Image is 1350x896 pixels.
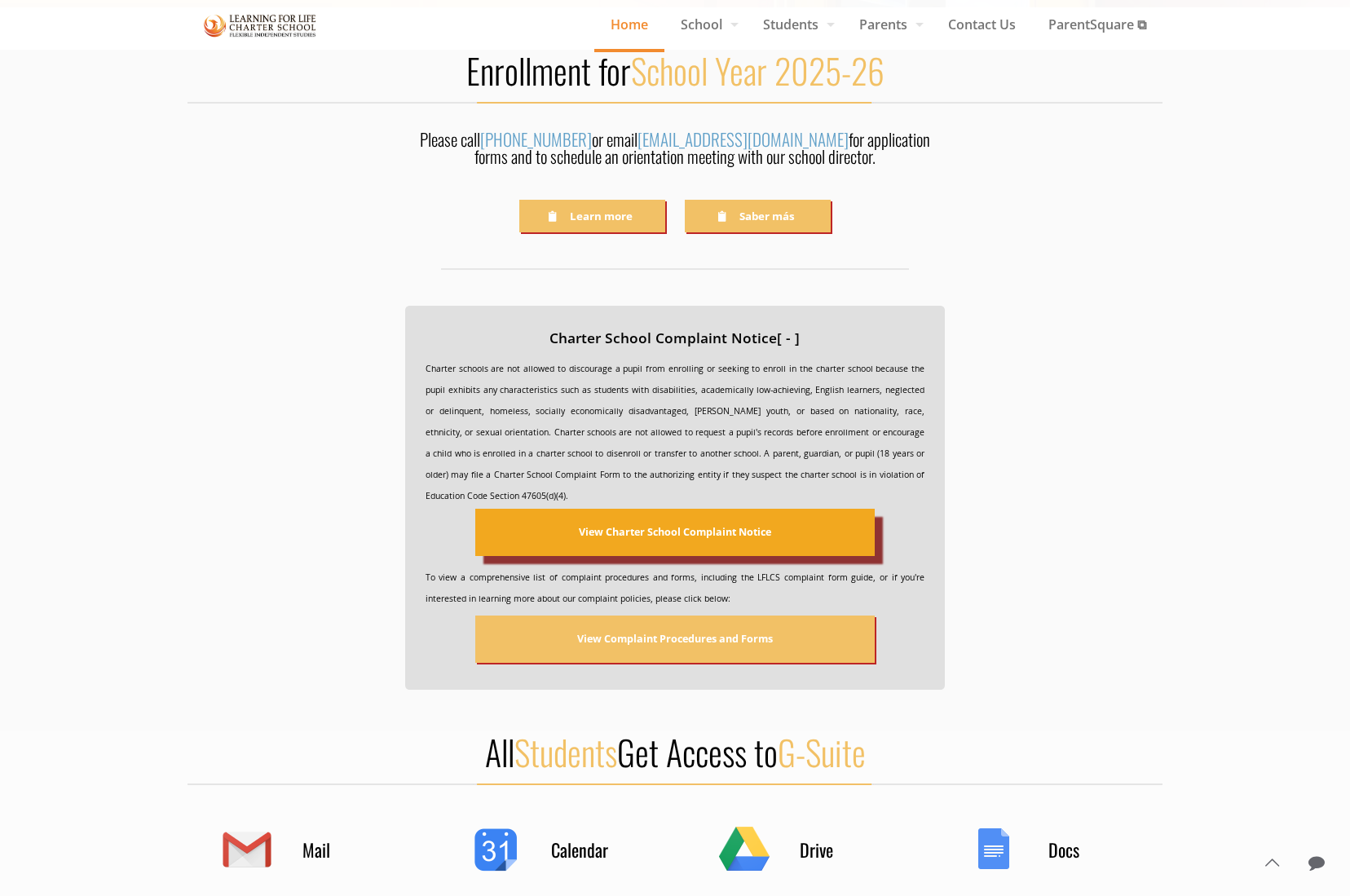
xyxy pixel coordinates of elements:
span: School [664,12,747,37]
a: [PHONE_NUMBER] [480,126,592,152]
img: Home [204,11,316,40]
h2: All Get Access to [187,730,1162,773]
div: View Complaint Procedures and Forms [577,629,773,650]
h4: Mail [302,838,384,861]
h4: Calendar [551,838,633,861]
h4: Drive [800,838,881,861]
div: Charter schools are not allowed to discourage a pupil from enrolling or seeking to enroll in the ... [426,358,924,669]
span: Contact Us [932,12,1032,37]
a: Back to top icon [1255,845,1289,880]
span: Students [514,726,617,777]
a: View Charter School Complaint Notice [475,509,875,556]
span: Home [594,12,664,37]
a: Saber más [685,200,831,232]
span: ParentSquare ⧉ [1032,12,1162,37]
span: G-Suite [778,726,866,777]
h4: Charter School Complaint Notice [426,326,924,350]
a: View Complaint Procedures and Forms [475,616,875,663]
span: [ - ] [777,328,800,347]
span: Students [747,12,843,37]
a: [EMAIL_ADDRESS][DOMAIN_NAME] [637,126,849,152]
h4: Docs [1048,838,1130,861]
h2: Enrollment for [187,49,1162,91]
span: Parents [843,12,932,37]
div: Please call or email for application forms and to schedule an orientation meeting with our school... [405,130,945,174]
div: View Charter School Complaint Notice [579,522,771,543]
span: School Year 2025-26 [631,45,885,95]
a: Learn more [519,200,665,232]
